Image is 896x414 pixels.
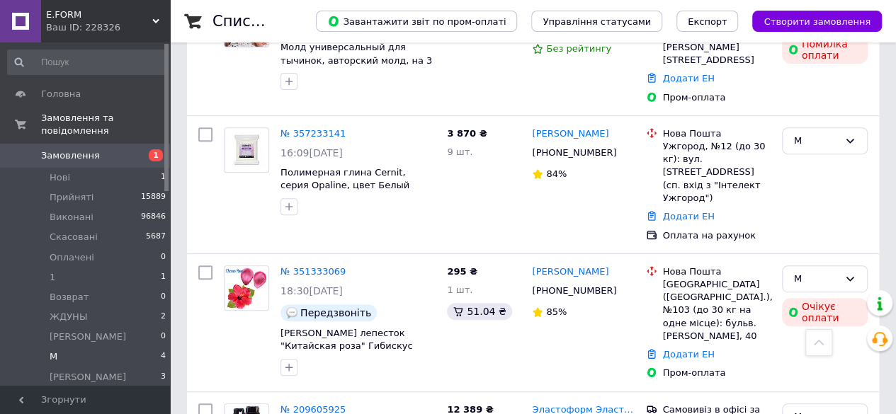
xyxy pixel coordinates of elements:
div: Пром-оплата [663,91,771,104]
img: Фото товару [229,128,263,172]
div: Нова Пошта [663,127,771,140]
a: [PERSON_NAME] лепесток "Китайская роза" Гибискус силиконовый,платиновый силикон [280,328,412,378]
span: Нові [50,171,70,184]
span: 5687 [146,231,166,243]
span: 3 870 ₴ [447,128,487,139]
span: 1 [149,149,163,161]
span: Без рейтингу [546,43,611,54]
a: [PERSON_NAME] [532,265,608,279]
span: 4 [161,350,166,363]
span: 1 [50,271,55,284]
span: Передзвоніть [300,307,371,318]
div: [PHONE_NUMBER] [529,144,619,162]
span: ЖДУНЫ [50,311,87,323]
a: № 357233141 [280,128,346,139]
div: [PHONE_NUMBER] [529,282,619,300]
span: Замовлення [41,149,100,162]
a: Створити замовлення [738,16,882,26]
span: Прийняті [50,191,93,204]
div: М [794,272,839,287]
span: Створити замовлення [764,16,871,27]
span: 0 [161,330,166,343]
span: 85% [546,306,567,317]
span: 16:09[DATE] [280,147,343,159]
div: Пром-оплата [663,367,771,379]
span: Виконані [50,211,93,224]
a: Додати ЕН [663,73,715,84]
span: 1 шт. [447,284,472,295]
span: 9 шт. [447,146,472,157]
span: Замовлення та повідомлення [41,112,170,137]
span: Управління статусами [543,16,651,27]
h1: Список замовлень [212,13,356,30]
a: Додати ЕН [663,211,715,222]
div: М [794,134,839,149]
button: Експорт [676,11,739,32]
div: Ужгород, №12 (до 30 кг): вул. [STREET_ADDRESS] (сп. вхід з "Інтелект Ужгород") [663,140,771,205]
button: Управління статусами [531,11,662,32]
a: Полимерная глина Cernit, серия Opaline, цвет Белый полупрозрачный, №010, 250г [280,167,424,204]
span: [PERSON_NAME] [50,330,126,343]
span: Оплачені [50,251,94,264]
span: 15889 [141,191,166,204]
img: Фото товару [225,266,268,310]
span: 2 [161,311,166,323]
div: Ваш ID: 228326 [46,21,170,34]
span: Возврат [50,291,89,304]
a: № 351333069 [280,266,346,277]
span: Головна [41,88,81,100]
div: Нова Пошта [663,265,771,278]
div: [GEOGRAPHIC_DATA] ([GEOGRAPHIC_DATA].), №103 (до 30 кг на одне місце): бульв. [PERSON_NAME], 40 [663,278,771,343]
span: Скасовані [50,231,98,243]
button: Завантажити звіт по пром-оплаті [316,11,517,32]
span: Експорт [688,16,727,27]
div: Очікує оплати [782,298,868,326]
span: М [50,350,57,363]
span: 3 [161,371,166,384]
span: E.FORM [46,8,152,21]
a: Додати ЕН [663,349,715,360]
span: 18:30[DATE] [280,285,343,297]
span: 1 [161,271,166,284]
a: [PERSON_NAME] [532,127,608,141]
span: Завантажити звіт по пром-оплаті [327,15,506,28]
span: 1 [161,171,166,184]
span: 0 [161,251,166,264]
div: Оплата на рахунок [663,229,771,242]
span: 84% [546,168,567,179]
input: Пошук [7,50,167,75]
div: 51.04 ₴ [447,303,511,320]
a: Фото товару [224,127,269,173]
button: Створити замовлення [752,11,882,32]
span: [PERSON_NAME] [50,371,126,384]
div: Помилка оплати [782,35,868,64]
span: 96846 [141,211,166,224]
span: 295 ₴ [447,266,477,277]
img: :speech_balloon: [286,307,297,318]
a: Фото товару [224,265,269,311]
span: 0 [161,291,166,304]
